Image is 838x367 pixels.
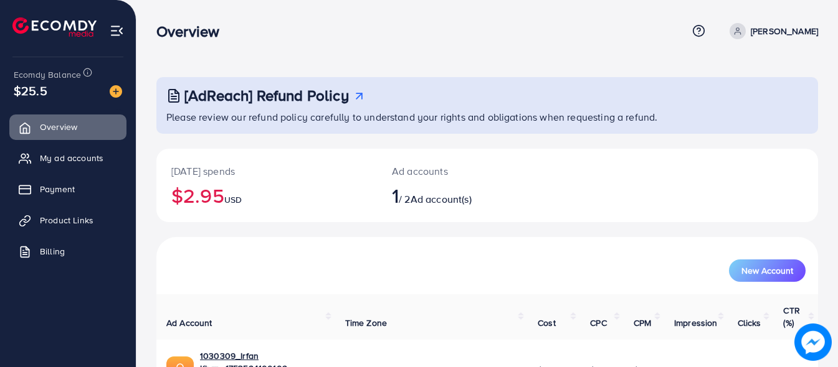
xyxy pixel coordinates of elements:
[538,317,556,329] span: Cost
[184,86,349,105] h3: [AdReach] Refund Policy
[9,146,126,170] a: My ad accounts
[40,152,103,164] span: My ad accounts
[224,193,242,206] span: USD
[14,68,81,81] span: Ecomdy Balance
[156,22,229,40] h3: Overview
[171,183,362,207] h2: $2.95
[40,183,75,195] span: Payment
[738,317,761,329] span: Clicks
[411,192,472,206] span: Ad account(s)
[783,304,799,329] span: CTR (%)
[725,23,818,39] a: [PERSON_NAME]
[729,259,806,282] button: New Account
[110,85,122,98] img: image
[741,266,793,275] span: New Account
[14,81,47,100] span: $25.5
[166,109,811,124] p: Please review our refund policy carefully to understand your rights and obligations when requesti...
[392,181,399,210] span: 1
[392,183,528,207] h2: / 2
[110,24,124,38] img: menu
[9,177,126,202] a: Payment
[40,214,93,226] span: Product Links
[590,317,606,329] span: CPC
[12,17,97,37] img: logo
[634,317,651,329] span: CPM
[751,24,818,39] p: [PERSON_NAME]
[40,121,77,133] span: Overview
[9,239,126,264] a: Billing
[674,317,718,329] span: Impression
[392,164,528,179] p: Ad accounts
[798,327,829,358] img: image
[166,317,212,329] span: Ad Account
[9,114,126,139] a: Overview
[171,164,362,179] p: [DATE] spends
[345,317,387,329] span: Time Zone
[9,208,126,233] a: Product Links
[40,245,65,258] span: Billing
